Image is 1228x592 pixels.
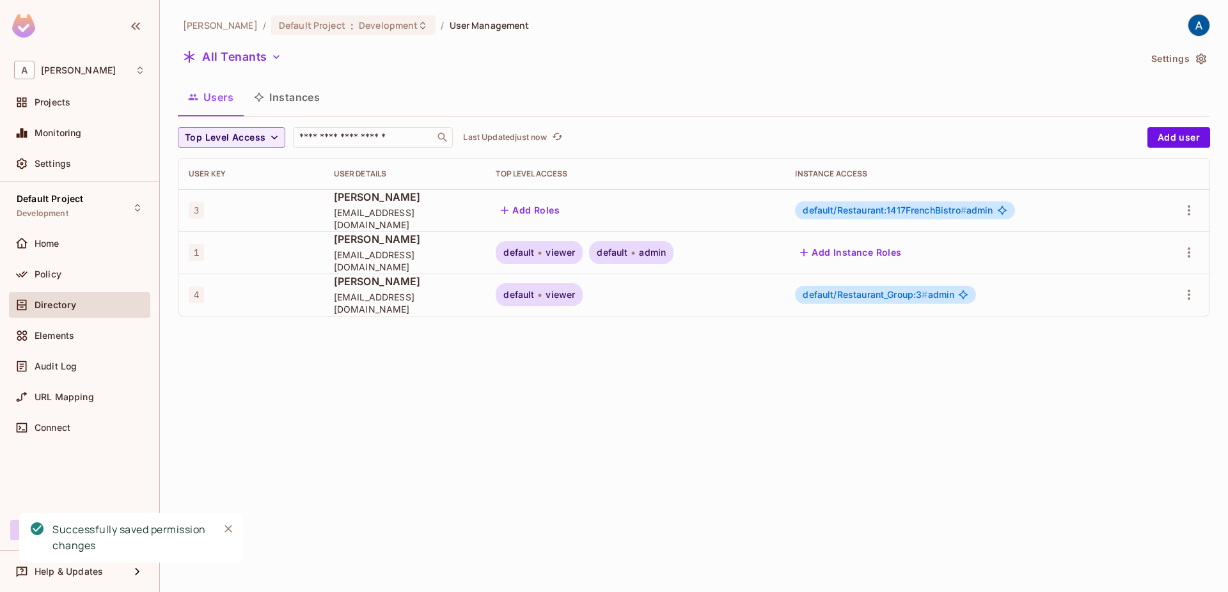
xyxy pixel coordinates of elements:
[334,232,476,246] span: [PERSON_NAME]
[12,14,35,38] img: SReyMgAAAABJRU5ErkJggg==
[178,127,285,148] button: Top Level Access
[803,205,993,215] span: admin
[189,244,204,261] span: 1
[14,61,35,79] span: A
[334,274,476,288] span: [PERSON_NAME]
[1188,15,1209,36] img: Aman Sharma
[350,20,354,31] span: :
[803,290,954,300] span: admin
[803,205,966,215] span: default/Restaurant:1417FrenchBistro
[922,289,927,300] span: #
[52,522,209,554] div: Successfully saved permission changes
[178,81,244,113] button: Users
[35,97,70,107] span: Projects
[35,331,74,341] span: Elements
[547,130,565,145] span: Click to refresh data
[450,19,530,31] span: User Management
[1146,49,1210,69] button: Settings
[189,202,204,219] span: 3
[795,169,1137,179] div: Instance Access
[35,392,94,402] span: URL Mapping
[183,19,258,31] span: the active workspace
[334,249,476,273] span: [EMAIL_ADDRESS][DOMAIN_NAME]
[35,269,61,279] span: Policy
[496,169,775,179] div: Top Level Access
[546,247,575,258] span: viewer
[41,65,116,75] span: Workspace: Aman Sharma
[503,247,534,258] span: default
[35,238,59,249] span: Home
[503,290,534,300] span: default
[17,194,83,204] span: Default Project
[219,519,238,538] button: Close
[279,19,345,31] span: Default Project
[441,19,444,31] li: /
[1147,127,1210,148] button: Add user
[35,361,77,371] span: Audit Log
[552,131,563,144] span: refresh
[803,289,927,300] span: default/Restaurant_Group:3
[189,169,313,179] div: User Key
[639,247,666,258] span: admin
[463,132,547,143] p: Last Updated just now
[546,290,575,300] span: viewer
[185,130,265,146] span: Top Level Access
[35,159,71,169] span: Settings
[359,19,418,31] span: Development
[334,206,476,231] span: [EMAIL_ADDRESS][DOMAIN_NAME]
[961,205,966,215] span: #
[178,47,287,67] button: All Tenants
[334,291,476,315] span: [EMAIL_ADDRESS][DOMAIN_NAME]
[334,169,476,179] div: User Details
[334,190,476,204] span: [PERSON_NAME]
[597,247,627,258] span: default
[263,19,266,31] li: /
[189,286,204,303] span: 4
[35,128,82,138] span: Monitoring
[244,81,330,113] button: Instances
[795,242,906,263] button: Add Instance Roles
[35,423,70,433] span: Connect
[549,130,565,145] button: refresh
[496,200,565,221] button: Add Roles
[17,208,68,219] span: Development
[35,300,76,310] span: Directory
